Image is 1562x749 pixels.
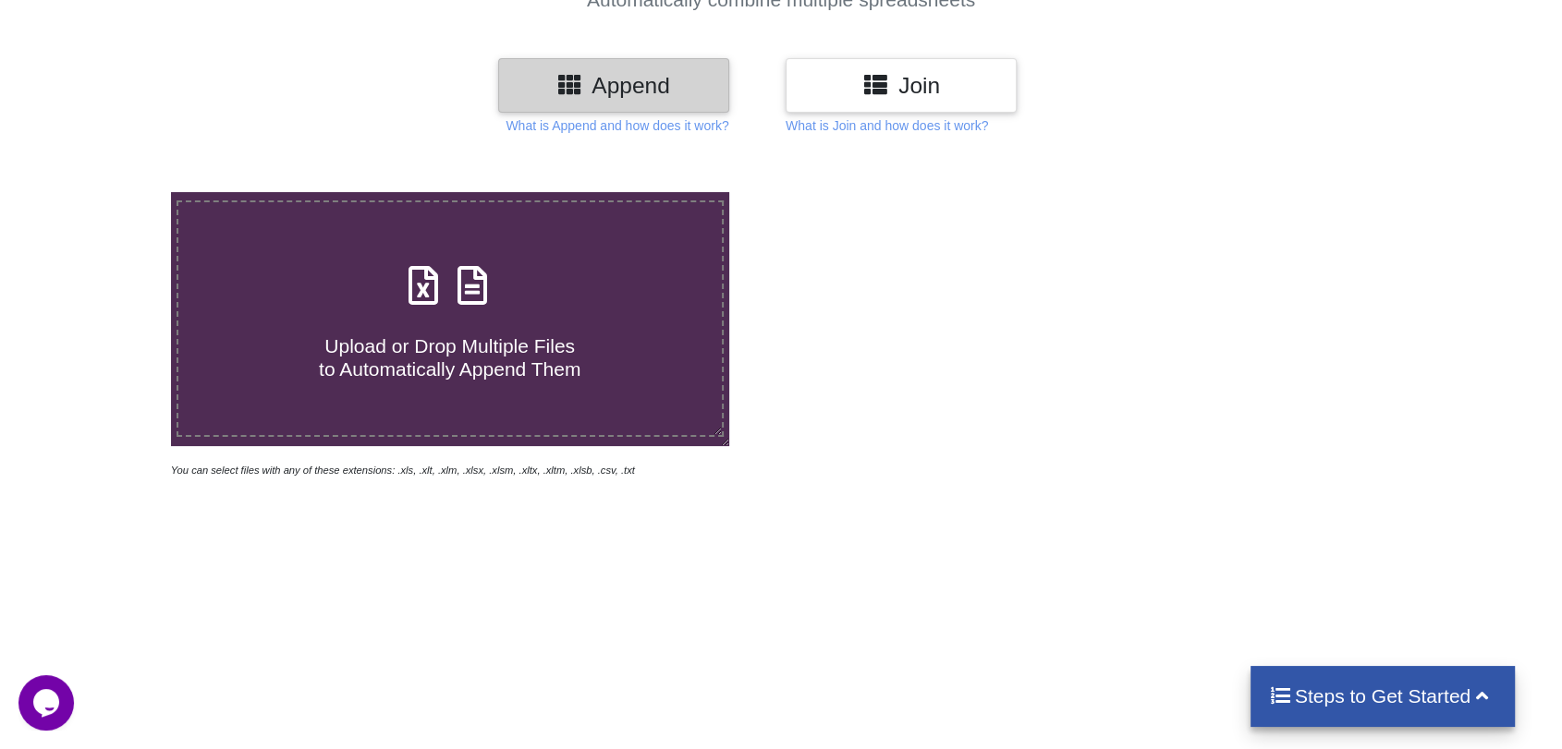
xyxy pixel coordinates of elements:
i: You can select files with any of these extensions: .xls, .xlt, .xlm, .xlsx, .xlsm, .xltx, .xltm, ... [171,465,635,476]
h3: Append [512,72,715,99]
iframe: chat widget [18,675,78,731]
p: What is Append and how does it work? [506,116,728,135]
h3: Join [799,72,1003,99]
span: Upload or Drop Multiple Files to Automatically Append Them [319,335,580,380]
h4: Steps to Get Started [1269,684,1497,707]
p: What is Join and how does it work? [786,116,988,135]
